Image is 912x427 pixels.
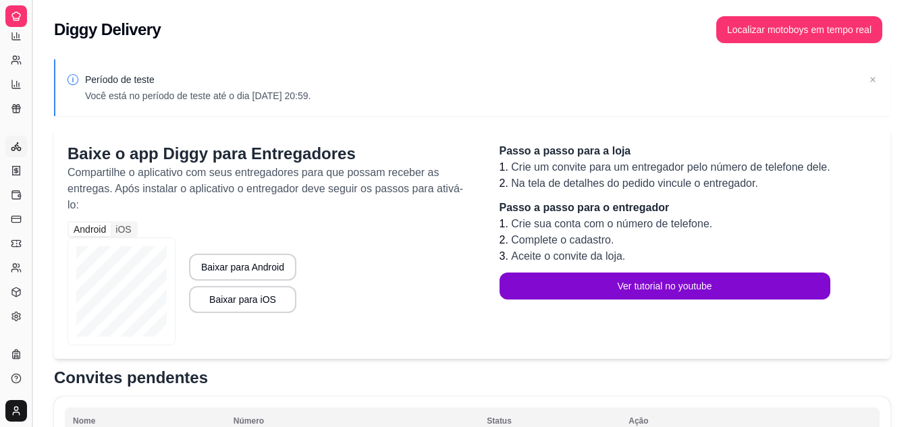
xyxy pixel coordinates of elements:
p: Você está no período de teste até o dia [DATE] 20:59. [85,89,311,103]
li: 2. [500,232,830,248]
div: Android [69,223,111,236]
span: Complete o cadastro. [511,234,614,246]
span: Na tela de detalhes do pedido vincule o entregador. [511,177,758,189]
li: 1. [500,216,830,232]
h2: Diggy Delivery [54,19,161,40]
p: Passo a passo para a loja [500,143,830,159]
span: Aceite o convite da loja. [511,250,625,262]
button: Baixar para iOS [189,286,296,313]
button: Localizar motoboys em tempo real [716,16,882,43]
p: Compartilhe o aplicativo com seus entregadores para que possam receber as entregas. Após instalar... [68,165,473,213]
p: Período de teste [85,73,311,86]
li: 1. [500,159,830,175]
p: Passo a passo para o entregador [500,200,830,216]
p: Convites pendentes [54,367,890,389]
p: Baixe o app Diggy para Entregadores [68,143,473,165]
div: iOS [111,223,136,236]
button: Ver tutorial no youtube [500,273,830,300]
span: Crie um convite para um entregador pelo número de telefone dele. [511,161,830,173]
li: 2. [500,175,830,192]
li: 3. [500,248,830,264]
span: Crie sua conta com o número de telefone. [511,218,712,229]
button: Baixar para Android [189,254,296,281]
